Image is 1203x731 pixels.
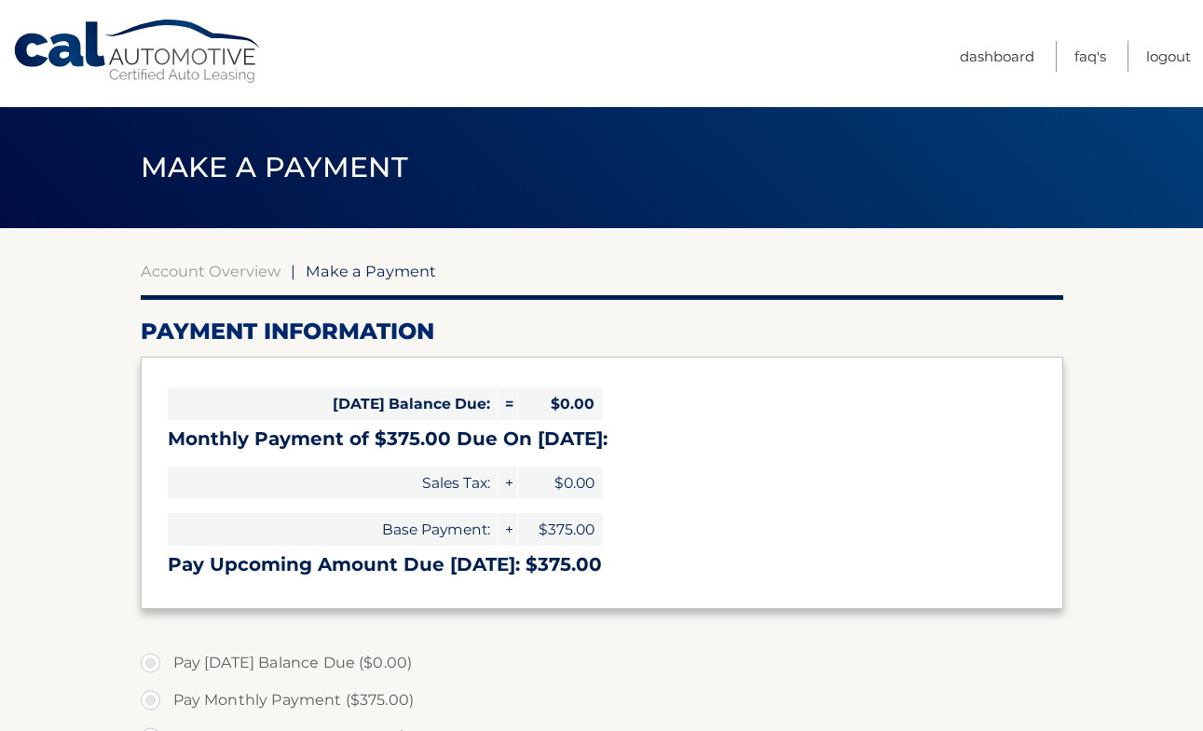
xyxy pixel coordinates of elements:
[499,467,517,499] span: +
[141,682,1063,719] label: Pay Monthly Payment ($375.00)
[168,427,1036,451] h3: Monthly Payment of $375.00 Due On [DATE]:
[518,467,602,499] span: $0.00
[168,553,1036,576] h3: Pay Upcoming Amount Due [DATE]: $375.00
[141,262,280,280] a: Account Overview
[518,387,602,420] span: $0.00
[499,513,517,546] span: +
[960,41,1034,72] a: Dashboard
[291,262,295,280] span: |
[141,644,1063,682] label: Pay [DATE] Balance Due ($0.00)
[141,150,408,184] span: Make a Payment
[12,19,264,85] a: Cal Automotive
[141,318,1063,345] h2: Payment Information
[168,467,498,499] span: Sales Tax:
[518,513,602,546] span: $375.00
[168,513,498,546] span: Base Payment:
[499,387,517,420] span: =
[306,262,436,280] span: Make a Payment
[1146,41,1191,72] a: Logout
[168,387,498,420] span: [DATE] Balance Due:
[1074,41,1106,72] a: FAQ's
